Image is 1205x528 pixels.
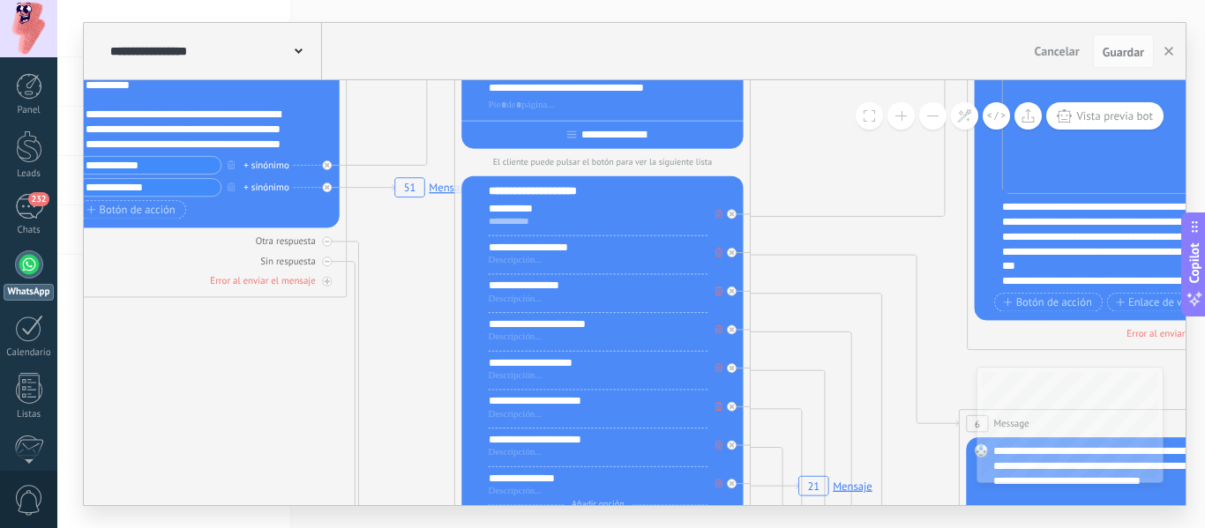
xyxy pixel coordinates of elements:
[4,347,55,359] div: Calendario
[1076,108,1153,123] span: Vista previa bot
[994,293,1102,311] button: Botón de acción
[4,284,54,301] div: WhatsApp
[243,158,288,173] div: + sinónimo
[1186,242,1203,283] span: Copilot
[210,274,316,286] div: Error al enviar el mensaje
[1035,43,1080,59] span: Cancelar
[1028,38,1087,64] button: Cancelar
[1116,296,1197,308] span: Enlace de web
[1003,296,1091,308] span: Botón de acción
[1046,102,1164,130] button: Vista previa bot
[4,225,55,236] div: Chats
[28,192,49,206] span: 232
[78,200,185,219] button: Botón de acción
[86,204,175,215] span: Botón de acción
[565,499,632,510] span: Añadir opción
[4,105,55,116] div: Panel
[975,418,980,430] span: 6
[1093,34,1154,68] button: Guardar
[260,255,316,267] div: Sin respuesta
[4,168,55,180] div: Leads
[243,180,288,195] div: + sinónimo
[461,157,743,168] p: El cliente puede pulsar el botón para ver la siguiente lista
[4,409,55,420] div: Listas
[256,234,316,247] div: Otra respuesta
[1103,46,1144,58] span: Guardar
